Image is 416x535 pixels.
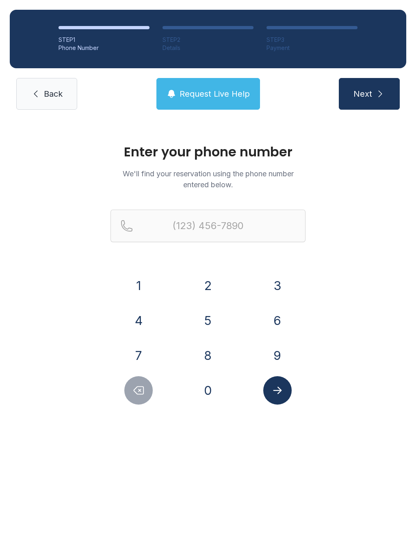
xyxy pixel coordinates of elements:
[263,306,292,335] button: 6
[110,210,305,242] input: Reservation phone number
[194,271,222,300] button: 2
[110,145,305,158] h1: Enter your phone number
[44,88,63,100] span: Back
[194,341,222,370] button: 8
[266,44,357,52] div: Payment
[194,376,222,405] button: 0
[194,306,222,335] button: 5
[162,44,253,52] div: Details
[124,376,153,405] button: Delete number
[266,36,357,44] div: STEP 3
[124,306,153,335] button: 4
[263,376,292,405] button: Submit lookup form
[58,44,149,52] div: Phone Number
[263,341,292,370] button: 9
[58,36,149,44] div: STEP 1
[124,341,153,370] button: 7
[162,36,253,44] div: STEP 2
[124,271,153,300] button: 1
[110,168,305,190] p: We'll find your reservation using the phone number entered below.
[353,88,372,100] span: Next
[180,88,250,100] span: Request Live Help
[263,271,292,300] button: 3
